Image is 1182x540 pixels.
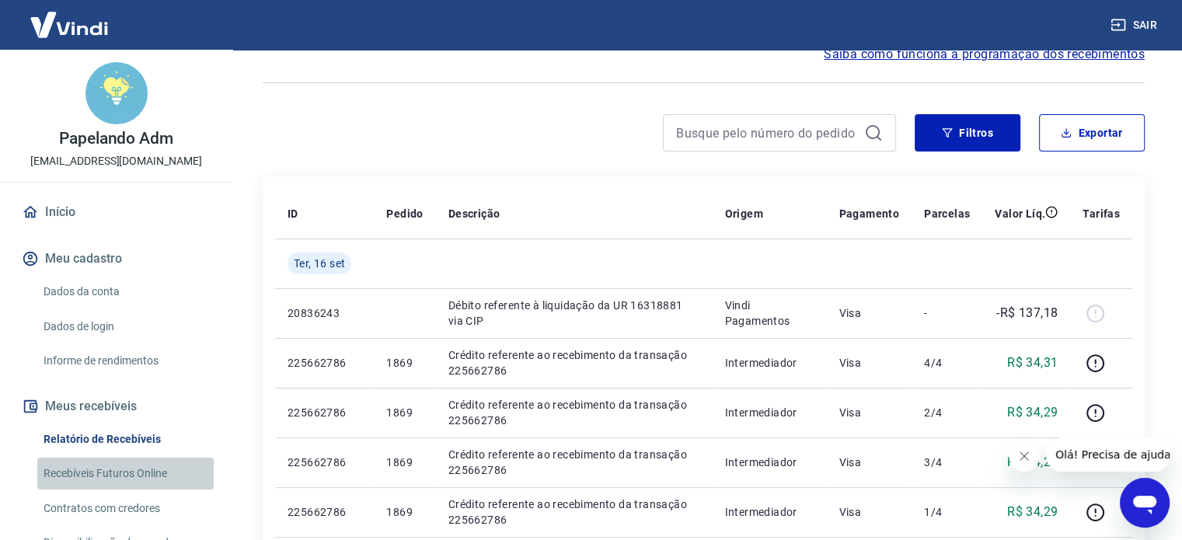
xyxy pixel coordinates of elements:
p: Visa [839,405,899,420]
p: Origem [725,206,763,221]
span: Olá! Precisa de ajuda? [9,11,131,23]
button: Filtros [915,114,1020,152]
p: R$ 34,29 [1007,503,1058,521]
p: Parcelas [924,206,970,221]
p: Visa [839,504,899,520]
p: 4/4 [924,355,970,371]
p: 225662786 [288,405,361,420]
p: 20836243 [288,305,361,321]
p: 225662786 [288,355,361,371]
p: 225662786 [288,455,361,470]
a: Dados da conta [37,276,214,308]
button: Meu cadastro [19,242,214,276]
p: Tarifas [1083,206,1120,221]
p: Intermediador [725,455,814,470]
p: 3/4 [924,455,970,470]
p: Débito referente à liquidação da UR 16318881 via CIP [448,298,700,329]
a: Recebíveis Futuros Online [37,458,214,489]
p: Crédito referente ao recebimento da transação 225662786 [448,447,700,478]
iframe: Fechar mensagem [1009,441,1040,472]
a: Informe de rendimentos [37,345,214,377]
a: Contratos com credores [37,493,214,524]
button: Exportar [1039,114,1145,152]
p: 1/4 [924,504,970,520]
p: Crédito referente ao recebimento da transação 225662786 [448,496,700,528]
iframe: Mensagem da empresa [1046,437,1170,472]
button: Meus recebíveis [19,389,214,423]
a: Saiba como funciona a programação dos recebimentos [824,45,1145,64]
p: Visa [839,305,899,321]
span: Ter, 16 set [294,256,345,271]
a: Dados de login [37,311,214,343]
button: Sair [1107,11,1163,40]
input: Busque pelo número do pedido [676,121,858,145]
p: Intermediador [725,504,814,520]
p: - [924,305,970,321]
iframe: Botão para abrir a janela de mensagens [1120,478,1170,528]
p: R$ 34,29 [1007,453,1058,472]
p: R$ 34,29 [1007,403,1058,422]
p: Intermediador [725,405,814,420]
p: Visa [839,455,899,470]
p: Visa [839,355,899,371]
p: 1869 [386,455,423,470]
p: Valor Líq. [995,206,1045,221]
p: Papelando Adm [59,131,173,147]
p: Crédito referente ao recebimento da transação 225662786 [448,347,700,378]
img: Vindi [19,1,120,48]
p: 1869 [386,405,423,420]
p: Descrição [448,206,500,221]
p: [EMAIL_ADDRESS][DOMAIN_NAME] [30,153,202,169]
a: Início [19,195,214,229]
p: 225662786 [288,504,361,520]
a: Relatório de Recebíveis [37,423,214,455]
p: Vindi Pagamentos [725,298,814,329]
p: ID [288,206,298,221]
p: -R$ 137,18 [996,304,1058,322]
p: Crédito referente ao recebimento da transação 225662786 [448,397,700,428]
img: 6d9f5db4-854f-41d9-94f8-4f0ea9b9eca0.jpeg [85,62,148,124]
p: 1869 [386,355,423,371]
p: R$ 34,31 [1007,354,1058,372]
p: 2/4 [924,405,970,420]
p: Pedido [386,206,423,221]
p: 1869 [386,504,423,520]
p: Intermediador [725,355,814,371]
p: Pagamento [839,206,899,221]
